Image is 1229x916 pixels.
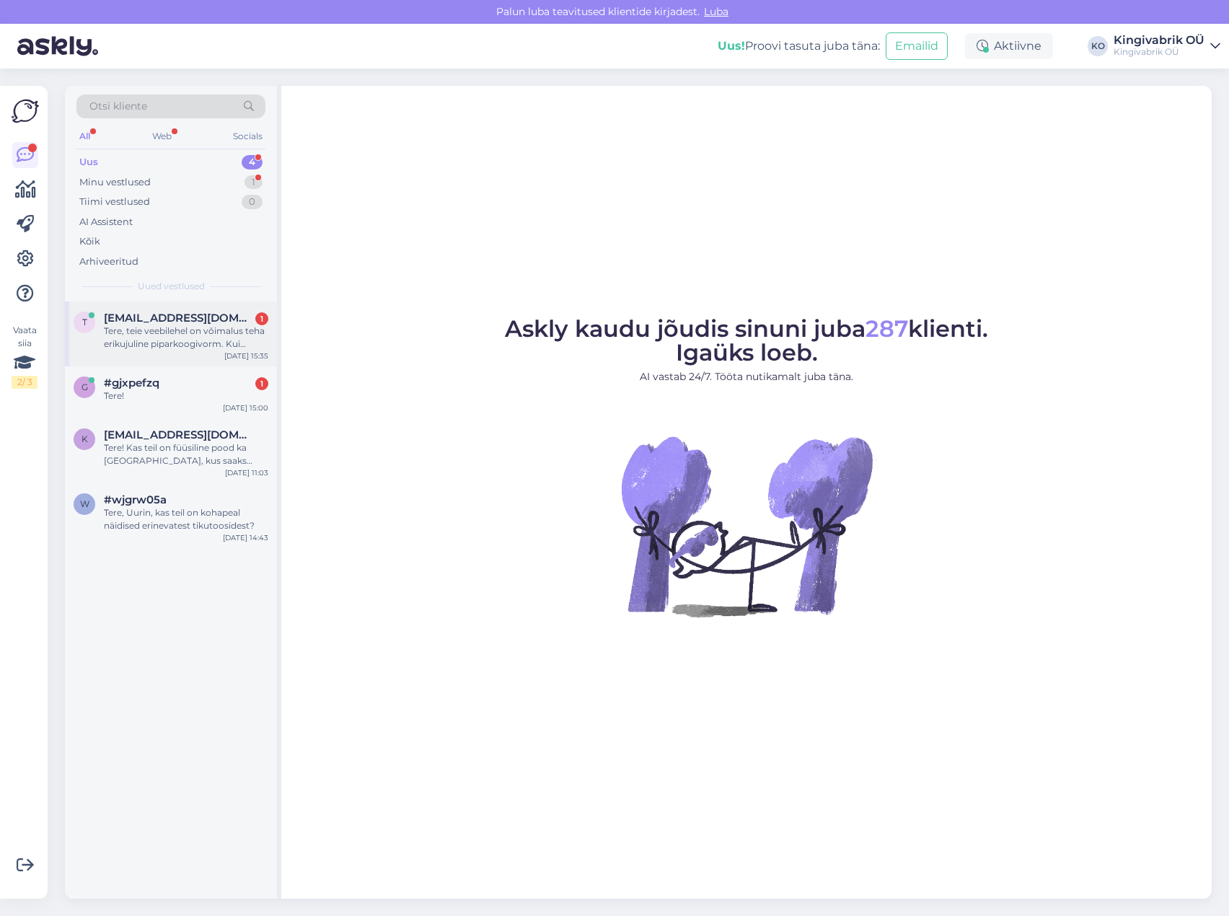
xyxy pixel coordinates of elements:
span: 287 [865,314,908,343]
a: Kingivabrik OÜKingivabrik OÜ [1114,35,1220,58]
div: 1 [245,175,263,190]
div: Tiimi vestlused [79,195,150,209]
div: Tere, teie veebilehel on võimalus teha erikujuline piparkoogivorm. Kui tellitav kogus on ca 800, ... [104,325,268,351]
img: No Chat active [617,396,876,656]
div: 2 / 3 [12,376,38,389]
span: #wjgrw05a [104,493,167,506]
div: Tere! Kas teil on füüsiline pood ka [GEOGRAPHIC_DATA], kus saaks pluuse vaadata-proovida? [104,441,268,467]
div: [DATE] 15:35 [224,351,268,361]
div: [DATE] 15:00 [223,402,268,413]
div: KO [1088,36,1108,56]
p: AI vastab 24/7. Tööta nutikamalt juba täna. [505,369,988,384]
div: Uus [79,155,98,169]
span: k [82,433,88,444]
b: Uus! [718,39,745,53]
button: Emailid [886,32,948,60]
div: AI Assistent [79,215,133,229]
span: krebane@hotmail.com [104,428,254,441]
div: Tere! [104,389,268,402]
span: Otsi kliente [89,99,147,114]
span: Uued vestlused [138,280,205,293]
div: 1 [255,312,268,325]
div: Kõik [79,234,100,249]
span: Luba [700,5,733,18]
div: Tere, Uurin, kas teil on kohapeal näidised erinevatest tikutoosidest? [104,506,268,532]
span: #gjxpefzq [104,376,159,389]
div: Kingivabrik OÜ [1114,35,1204,46]
div: Vaata siia [12,324,38,389]
span: w [80,498,89,509]
div: Aktiivne [965,33,1053,59]
div: Minu vestlused [79,175,151,190]
img: Askly Logo [12,97,39,125]
div: 0 [242,195,263,209]
div: Proovi tasuta juba täna: [718,38,880,55]
div: Socials [230,127,265,146]
div: 4 [242,155,263,169]
span: Askly kaudu jõudis sinuni juba klienti. Igaüks loeb. [505,314,988,366]
div: [DATE] 11:03 [225,467,268,478]
div: All [76,127,93,146]
span: t [82,317,87,327]
div: Web [149,127,175,146]
span: g [82,382,88,392]
div: 1 [255,377,268,390]
div: [DATE] 14:43 [223,532,268,543]
div: Arhiveeritud [79,255,138,269]
div: Kingivabrik OÜ [1114,46,1204,58]
span: teateesalu@gmail.com [104,312,254,325]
